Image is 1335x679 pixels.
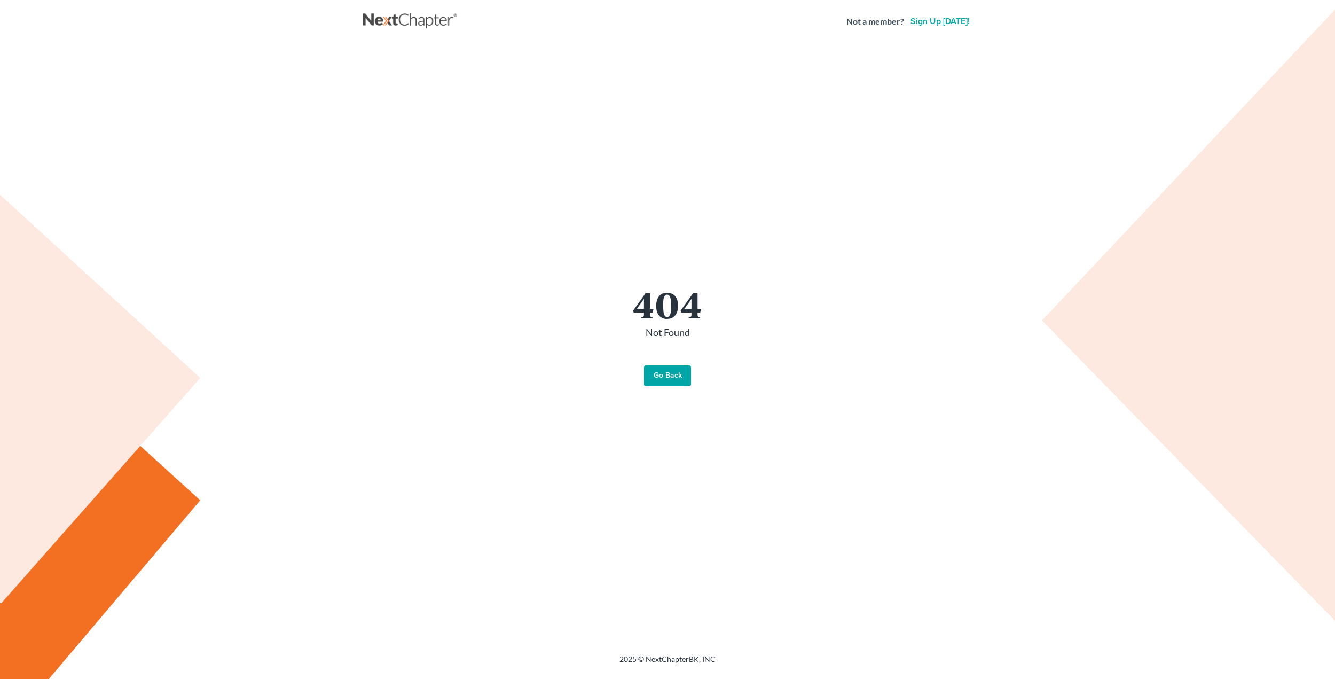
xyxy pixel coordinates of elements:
[908,17,972,26] a: Sign up [DATE]!
[644,365,691,387] a: Go Back
[374,326,961,340] p: Not Found
[363,654,972,673] div: 2025 © NextChapterBK, INC
[846,15,904,28] strong: Not a member?
[374,285,961,322] h1: 404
